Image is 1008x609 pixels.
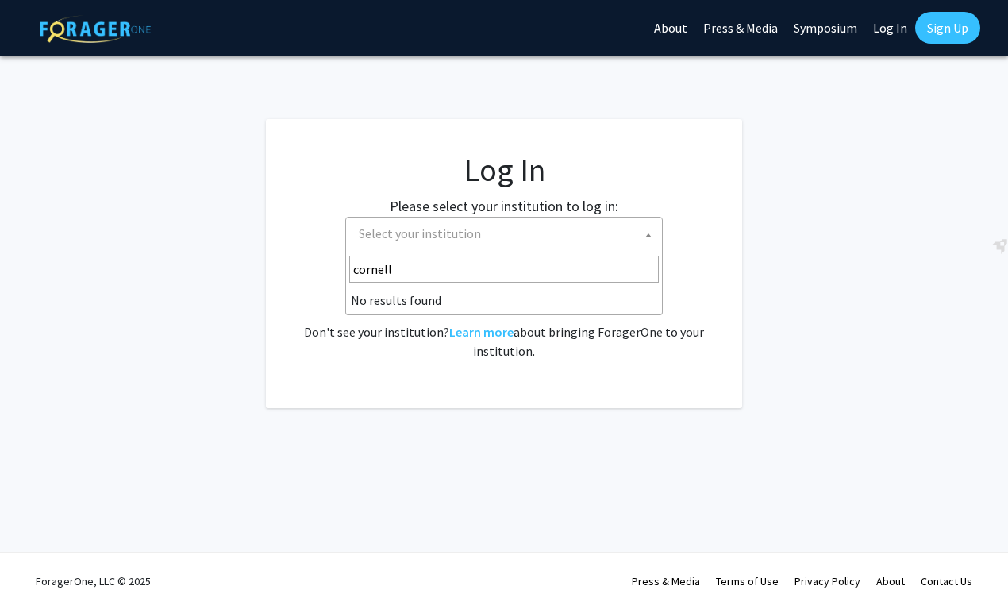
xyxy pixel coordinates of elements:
[921,574,972,588] a: Contact Us
[390,195,618,217] label: Please select your institution to log in:
[716,574,779,588] a: Terms of Use
[345,217,663,252] span: Select your institution
[632,574,700,588] a: Press & Media
[349,256,659,283] input: Search
[352,218,662,250] span: Select your institution
[359,225,481,241] span: Select your institution
[298,284,710,360] div: No account? . Don't see your institution? about bringing ForagerOne to your institution.
[876,574,905,588] a: About
[915,12,980,44] a: Sign Up
[36,553,151,609] div: ForagerOne, LLC © 2025
[12,538,67,597] iframe: Chat
[449,324,514,340] a: Learn more about bringing ForagerOne to your institution
[794,574,860,588] a: Privacy Policy
[40,15,151,43] img: ForagerOne Logo
[298,151,710,189] h1: Log In
[346,286,662,314] li: No results found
